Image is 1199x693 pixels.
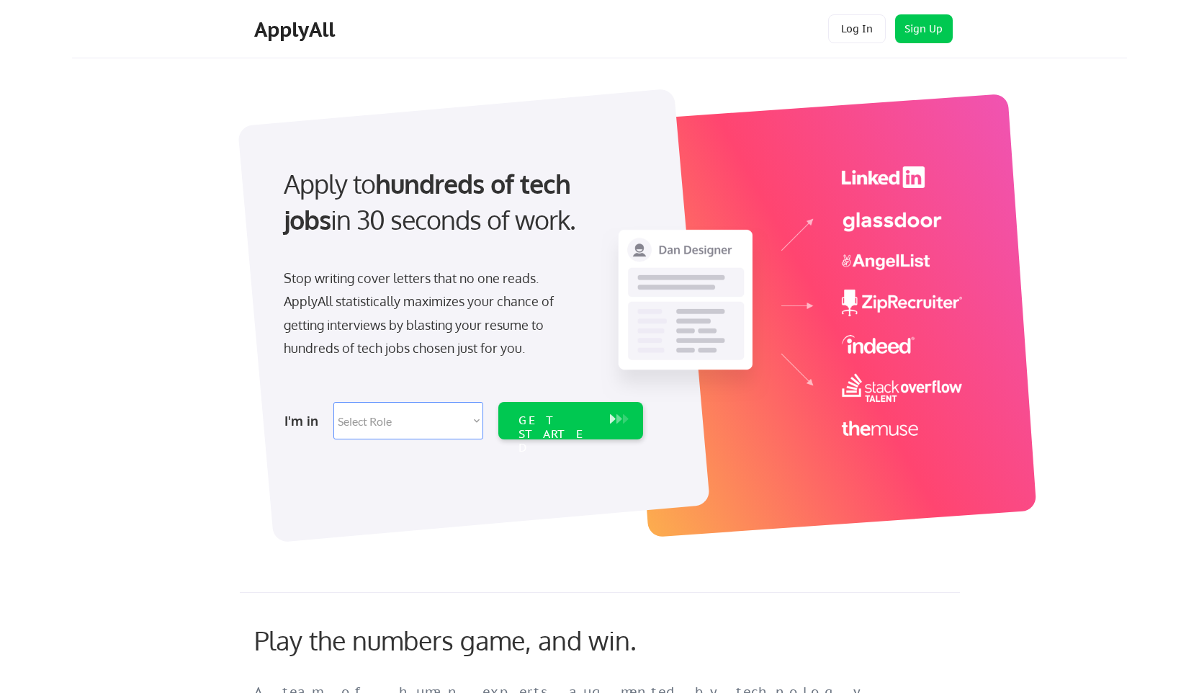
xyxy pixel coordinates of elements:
[254,17,339,42] div: ApplyAll
[284,167,577,236] strong: hundreds of tech jobs
[284,409,325,432] div: I'm in
[828,14,886,43] button: Log In
[254,625,701,656] div: Play the numbers game, and win.
[518,413,596,455] div: GET STARTED
[284,166,637,238] div: Apply to in 30 seconds of work.
[284,267,580,360] div: Stop writing cover letters that no one reads. ApplyAll statistically maximizes your chance of get...
[895,14,953,43] button: Sign Up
